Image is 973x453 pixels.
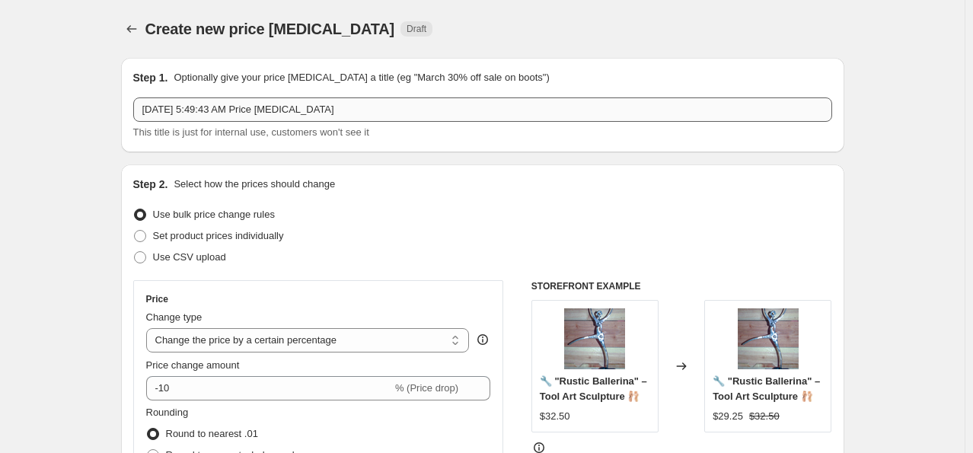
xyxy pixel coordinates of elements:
[713,375,820,402] span: 🔧 "Rustic Ballerina" – Tool Art Sculpture 🩰
[153,251,226,263] span: Use CSV upload
[531,280,832,292] h6: STOREFRONT EXAMPLE
[146,311,203,323] span: Change type
[121,18,142,40] button: Price change jobs
[153,230,284,241] span: Set product prices individually
[153,209,275,220] span: Use bulk price change rules
[540,409,570,424] div: $32.50
[145,21,395,37] span: Create new price [MEDICAL_DATA]
[749,409,780,424] strike: $32.50
[540,375,647,402] span: 🔧 "Rustic Ballerina" – Tool Art Sculpture 🩰
[407,23,426,35] span: Draft
[395,382,458,394] span: % (Price drop)
[146,376,392,400] input: -15
[133,126,369,138] span: This title is just for internal use, customers won't see it
[146,359,240,371] span: Price change amount
[713,409,743,424] div: $29.25
[475,332,490,347] div: help
[146,293,168,305] h3: Price
[146,407,189,418] span: Rounding
[166,428,258,439] span: Round to nearest .01
[174,70,549,85] p: Optionally give your price [MEDICAL_DATA] a title (eg "March 30% off sale on boots")
[174,177,335,192] p: Select how the prices should change
[133,70,168,85] h2: Step 1.
[738,308,799,369] img: tool_art_ballerina_1b_80x.png
[133,177,168,192] h2: Step 2.
[564,308,625,369] img: tool_art_ballerina_1b_80x.png
[133,97,832,122] input: 30% off holiday sale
